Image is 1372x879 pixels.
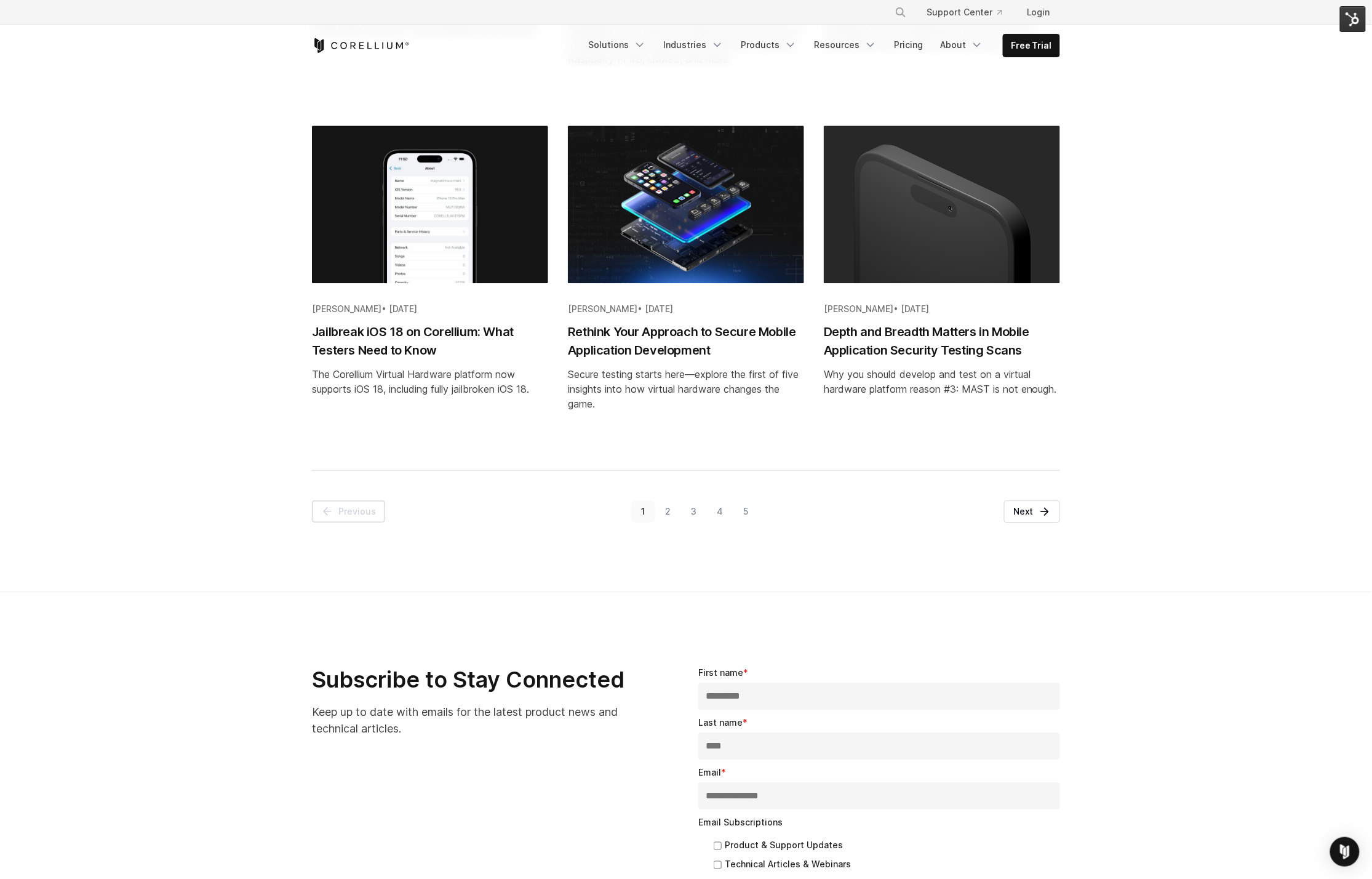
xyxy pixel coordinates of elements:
[568,126,804,283] img: Rethink Your Approach to Secure Mobile Application Development
[312,323,548,359] h2: Jailbreak iOS 18 on Corellium: What Testers Need to Know
[312,126,548,451] a: Blog post summary: Jailbreak iOS 18 on Corellium: What Testers Need to Know
[698,717,743,728] span: Last name
[698,767,721,777] span: Email
[824,303,893,314] span: [PERSON_NAME]
[824,323,1060,359] h2: Depth and Breadth Matters in Mobile Application Security Testing Scans
[698,817,783,827] span: Email Subscriptions
[312,704,627,737] p: Keep up to date with emails for the latest product news and technical articles.
[312,303,381,314] span: [PERSON_NAME]
[890,1,912,23] button: Search
[1017,1,1060,23] a: Login
[880,1,1060,23] div: Navigation Menu
[824,303,1060,315] div: •
[725,858,852,870] span: Technical Articles & Webinars
[1340,6,1366,32] img: HubSpot Tools Menu Toggle
[733,34,804,56] a: Products
[824,126,1060,283] img: Depth and Breadth Matters in Mobile Application Security Testing Scans
[917,1,1012,23] a: Support Center
[824,126,1060,451] a: Blog post summary: Depth and Breadth Matters in Mobile Application Security Testing Scans
[568,303,637,314] span: [PERSON_NAME]
[807,34,884,56] a: Resources
[714,859,722,871] input: Technical Articles & Webinars
[312,367,548,396] div: The Corellium Virtual Hardware platform now supports iOS 18, including fully jailbroken iOS 18.
[1004,500,1060,523] a: Next
[568,303,804,315] div: •
[714,840,722,852] input: Product & Support Updates
[312,500,1060,523] nav: Pagination
[389,303,417,314] span: [DATE]
[312,38,410,53] a: Corellium Home
[887,34,930,56] a: Pricing
[645,303,673,314] span: [DATE]
[901,303,929,314] span: [DATE]
[581,34,1060,57] div: Navigation Menu
[581,34,653,56] a: Solutions
[933,34,991,56] a: About
[568,367,804,411] div: Secure testing starts here—explore the first of five insights into how virtual hardware changes t...
[312,126,548,283] img: Jailbreak iOS 18 on Corellium: What Testers Need to Know
[568,323,804,359] h2: Rethink Your Approach to Secure Mobile Application Development
[312,666,627,694] h2: Subscribe to Stay Connected
[681,500,707,523] a: Go to Page 3
[706,500,733,523] a: Go to Page 4
[655,500,681,523] a: Go to Page 2
[733,500,758,523] a: Go to Page 5
[698,667,743,678] span: First name
[656,34,731,56] a: Industries
[824,367,1060,396] div: Why you should develop and test on a virtual hardware platform reason #3: MAST is not enough.
[1330,837,1360,867] div: Open Intercom Messenger
[725,839,844,851] span: Product & Support Updates
[631,500,655,523] a: Go to Page 1
[1003,34,1059,57] a: Free Trial
[312,303,548,315] div: •
[568,126,804,451] a: Blog post summary: Rethink Your Approach to Secure Mobile Application Development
